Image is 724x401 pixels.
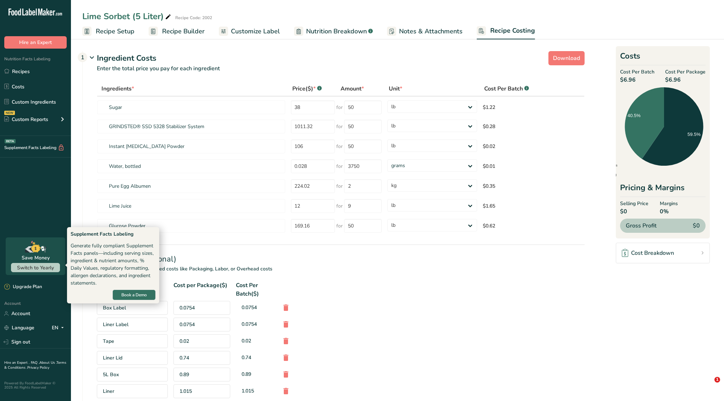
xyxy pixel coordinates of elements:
span: for [336,143,343,150]
div: Liner [97,384,168,398]
a: Recipe Builder [149,23,205,39]
td: $1.22 [480,97,576,116]
span: Cost Per Package [665,68,706,76]
div: 0.89 [236,368,275,381]
div: Tape [97,334,168,348]
div: Ingredient Costs [97,53,585,64]
td: $0.62 [480,216,576,236]
span: 1 [714,377,720,383]
div: BETA [5,139,16,143]
a: Hire an Expert . [4,360,29,365]
div: Cost Breakdown [622,249,674,257]
span: for [336,163,343,170]
div: Other Costs [97,245,585,265]
div: 0.0754 [236,318,275,331]
div: Liner Lid [97,351,168,365]
a: Nutrition Breakdown [294,23,373,39]
a: Language [4,322,34,334]
a: Notes & Attachments [387,23,463,39]
div: Cost per Package($) [173,281,230,298]
span: Download [553,54,580,62]
div: 0.02 [236,334,275,347]
span: Margins [660,200,678,207]
div: 0.89 [173,368,230,381]
a: Customize Label [219,23,280,39]
div: Price($) [292,84,322,93]
div: 0.0754 [236,301,275,314]
div: Box Label [97,301,168,315]
a: Cost Breakdown [616,243,710,263]
a: Recipe Setup [82,23,134,39]
h2: Costs [620,50,706,65]
a: FAQ . [31,360,39,365]
span: Recipe Setup [96,27,134,36]
span: Book a Demo [121,292,147,298]
div: NEW [4,111,15,115]
div: Save Money [22,254,50,262]
td: $0.28 [480,116,576,136]
p: Enter the total price you pay for each ingredient [83,64,585,81]
td: $0.02 [480,136,576,156]
span: $6.96 [665,76,706,84]
span: Selling Price [620,200,648,207]
span: Nutrition Breakdown [306,27,367,36]
div: Lime Sorbet (5 Liter) [82,10,172,23]
span: Recipe Builder [162,27,205,36]
span: Cost Per Batch [620,68,654,76]
a: Recipe Costing [477,23,535,40]
button: Download [548,51,585,65]
span: $0 [620,207,648,216]
span: for [336,104,343,111]
span: for [336,222,343,230]
div: Cost Per Batch($) [236,281,275,298]
span: for [336,123,343,130]
div: 1 [78,53,87,62]
a: Terms & Conditions . [4,360,66,370]
span: Unit [389,84,402,93]
div: 0.0754 [173,318,230,331]
iframe: Intercom live chat [700,377,717,394]
div: 1.015 [236,384,275,397]
span: Amount [341,84,364,93]
td: $0.01 [480,156,576,176]
div: Pricing & Margins [620,182,706,197]
span: for [336,202,343,210]
td: $1.65 [480,196,576,216]
div: 0.74 [173,351,230,365]
span: 0% [660,207,678,216]
span: $0 [693,221,700,230]
p: Enter any other recipe related costs like Packaging, Labor, or Overhead costs [83,265,585,281]
div: Supplement Facts Labeling [71,230,156,238]
span: Switch to Yearly [17,264,54,271]
button: Book a Demo [112,290,156,300]
div: 0.74 [236,351,275,364]
span: Customize Label [231,27,280,36]
span: Recipe Costing [490,26,535,35]
div: 1.015 [173,384,230,398]
button: Switch to Yearly [11,263,60,272]
div: Generate fully compliant Supplement Facts panels—including serving sizes, ingredient & nutrient a... [71,242,156,287]
span: Ingredients [101,84,134,93]
div: Custom Reports [4,116,48,123]
div: Upgrade Plan [4,284,42,291]
div: Recipe Code: 2002 [175,15,212,21]
a: Privacy Policy [27,365,49,370]
span: Notes & Attachments [399,27,463,36]
td: $0.35 [480,176,576,196]
button: Hire an Expert [4,36,67,49]
a: About Us . [39,360,56,365]
span: $6.96 [620,76,654,84]
div: EN [52,324,67,332]
span: Ingredients [596,164,618,167]
div: 0.02 [173,334,230,348]
span: Gross Profit [626,221,657,230]
div: Powered By FoodLabelMaker © 2025 All Rights Reserved [4,381,67,390]
div: Liner Label [97,318,168,331]
div: 5L Box [97,368,168,381]
span: for [336,182,343,190]
div: 0.0754 [173,301,230,315]
span: Cost Per Batch [484,84,523,93]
